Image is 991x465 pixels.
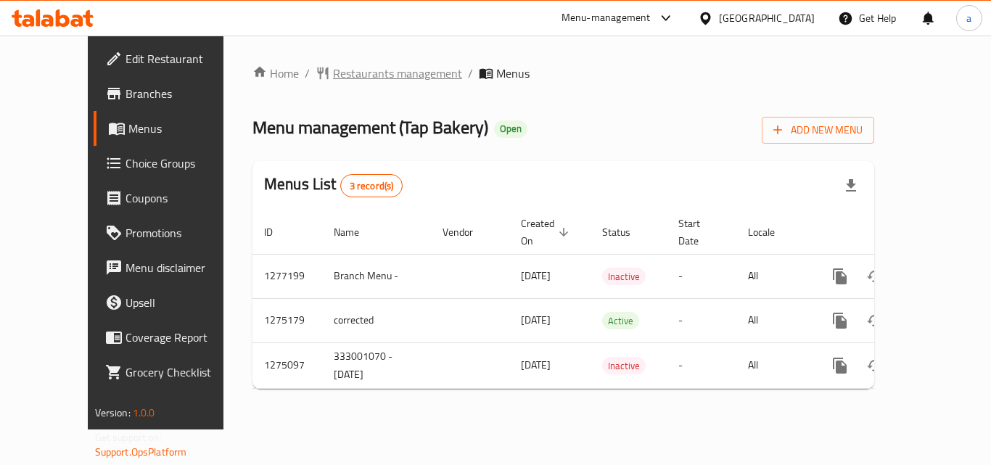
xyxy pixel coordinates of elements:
a: Menu disclaimer [94,250,253,285]
span: [DATE] [521,266,551,285]
div: Active [602,312,639,329]
nav: breadcrumb [252,65,874,82]
a: Coverage Report [94,320,253,355]
span: Inactive [602,358,646,374]
button: Change Status [858,348,892,383]
span: Created On [521,215,573,250]
a: Restaurants management [316,65,462,82]
td: All [736,342,811,388]
span: Inactive [602,268,646,285]
span: Locale [748,223,794,241]
span: Name [334,223,378,241]
span: Active [602,313,639,329]
button: Change Status [858,259,892,294]
div: Inactive [602,357,646,374]
span: Restaurants management [333,65,462,82]
span: Open [494,123,527,135]
span: Vendor [443,223,492,241]
div: Menu-management [562,9,651,27]
td: - [667,342,736,388]
td: 333001070 - [DATE] [322,342,431,388]
td: 1275179 [252,298,322,342]
span: 3 record(s) [341,179,403,193]
table: enhanced table [252,210,974,389]
button: more [823,259,858,294]
span: Branches [126,85,242,102]
a: Upsell [94,285,253,320]
span: Promotions [126,224,242,242]
div: Export file [834,168,868,203]
span: a [966,10,971,26]
span: Status [602,223,649,241]
span: Get support on: [95,428,162,447]
button: Change Status [858,303,892,338]
a: Edit Restaurant [94,41,253,76]
th: Actions [811,210,974,255]
a: Branches [94,76,253,111]
span: Menus [496,65,530,82]
a: Promotions [94,215,253,250]
span: Version: [95,403,131,422]
a: Grocery Checklist [94,355,253,390]
span: ID [264,223,292,241]
li: / [305,65,310,82]
button: more [823,303,858,338]
a: Home [252,65,299,82]
span: Menu management ( Tap Bakery ) [252,111,488,144]
td: All [736,298,811,342]
a: Choice Groups [94,146,253,181]
span: Add New Menu [773,121,863,139]
span: Coupons [126,189,242,207]
span: Upsell [126,294,242,311]
li: / [468,65,473,82]
span: [DATE] [521,355,551,374]
div: Total records count [340,174,403,197]
button: Add New Menu [762,117,874,144]
td: 1275097 [252,342,322,388]
span: 1.0.0 [133,403,155,422]
span: Grocery Checklist [126,363,242,381]
a: Coupons [94,181,253,215]
span: Start Date [678,215,719,250]
td: Branch Menu - [322,254,431,298]
span: Coverage Report [126,329,242,346]
span: Edit Restaurant [126,50,242,67]
td: 1277199 [252,254,322,298]
td: corrected [322,298,431,342]
button: more [823,348,858,383]
td: - [667,254,736,298]
h2: Menus List [264,173,403,197]
span: Menu disclaimer [126,259,242,276]
a: Menus [94,111,253,146]
div: Open [494,120,527,138]
a: Support.OpsPlatform [95,443,187,461]
span: Choice Groups [126,155,242,172]
td: All [736,254,811,298]
td: - [667,298,736,342]
div: [GEOGRAPHIC_DATA] [719,10,815,26]
span: Menus [128,120,242,137]
span: [DATE] [521,310,551,329]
